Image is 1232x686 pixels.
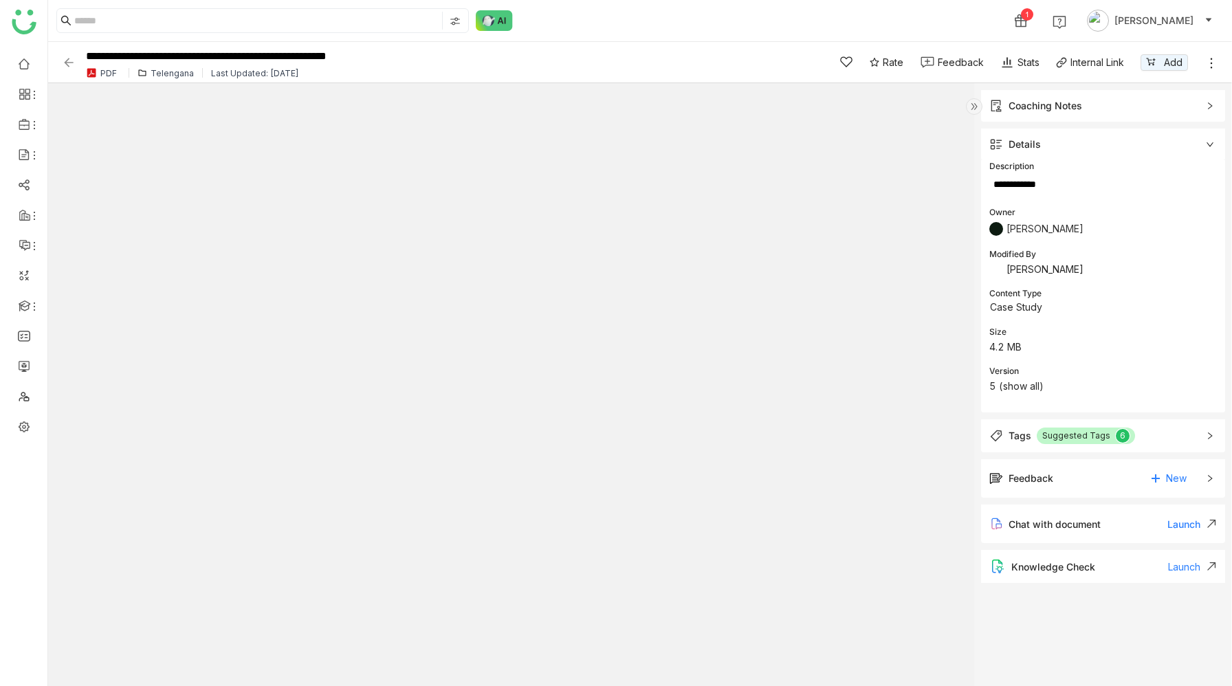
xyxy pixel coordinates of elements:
a: show all [1003,380,1039,392]
img: help.svg [1053,15,1066,29]
div: Details [1009,137,1041,152]
div: Feedback [1009,471,1053,486]
button: [PERSON_NAME] [1084,10,1215,32]
div: Modified By [989,248,1217,261]
div: Suggested Tags [1042,430,1110,443]
img: ask-buddy-normal.svg [476,10,513,31]
span: Add [1164,55,1182,70]
button: Add [1141,54,1188,71]
div: Launch [1167,518,1217,530]
div: FeedbackNew [981,459,1225,498]
div: Version [989,365,1217,378]
div: Content Type [989,287,1217,300]
span: ( ) [999,379,1044,393]
div: Feedback [938,55,984,69]
span: [PERSON_NAME] [1114,13,1193,28]
nz-select-item: Case Study [990,297,1140,318]
span: New [1166,468,1187,489]
div: Stats [1000,55,1039,69]
div: PDF [100,68,117,78]
img: search-type.svg [450,16,461,27]
div: Details [981,129,1225,160]
span: Rate [883,55,903,69]
nz-badge-sup: 6 [1116,429,1130,443]
span: Chat with document [1009,518,1101,530]
img: pdf.svg [86,67,97,78]
div: Telengana [151,68,194,78]
div: TagsSuggested Tags [981,419,1225,452]
img: back [62,56,76,69]
div: [PERSON_NAME] [989,263,1217,276]
div: Coaching Notes [1009,98,1082,113]
img: logo [12,10,36,34]
img: folder.svg [137,68,147,78]
div: 5 [989,379,1217,393]
div: Internal Link [1070,55,1124,69]
div: Description [989,160,1217,173]
img: 61307121755ca5673e314e4d [989,263,1003,276]
span: [PERSON_NAME] [1006,223,1083,234]
div: 4.2 MB [989,340,1217,354]
div: Owner [989,206,1217,219]
div: Launch [1168,561,1217,573]
div: Knowledge Check [1011,561,1095,573]
div: Tags [1009,428,1031,443]
img: 61307121755ca5673e314e4d [989,222,1003,236]
p: 6 [1120,429,1125,443]
img: feedback-1.svg [921,56,934,68]
img: avatar [1087,10,1109,32]
img: stats.svg [1000,56,1014,69]
div: Size [989,326,1217,339]
div: 1 [1021,8,1033,21]
div: Coaching Notes [981,90,1225,122]
div: Last Updated: [DATE] [211,68,299,78]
